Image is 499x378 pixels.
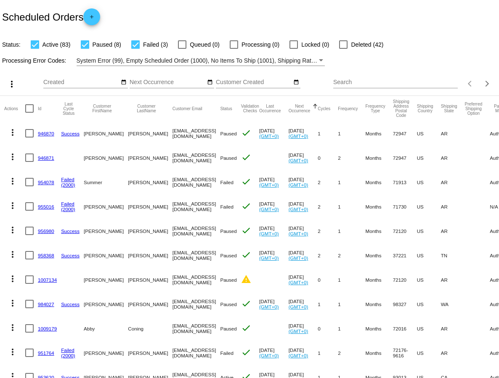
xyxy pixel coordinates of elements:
mat-cell: 72016 [393,316,417,341]
mat-icon: check [241,201,251,211]
button: Change sorting for Cycles [318,106,330,111]
mat-cell: [DATE] [289,316,318,341]
mat-cell: 72120 [393,219,417,243]
mat-cell: 2 [338,243,365,267]
mat-cell: [PERSON_NAME] [84,267,128,292]
mat-cell: [EMAIL_ADDRESS][DOMAIN_NAME] [173,316,220,341]
mat-cell: 0 [318,145,338,170]
mat-cell: [EMAIL_ADDRESS][DOMAIN_NAME] [173,170,220,194]
mat-icon: check [241,323,251,333]
mat-cell: [DATE] [289,145,318,170]
mat-cell: [DATE] [259,121,289,145]
a: Failed [61,201,74,206]
a: 946870 [38,131,54,136]
a: (GMT+0) [259,255,279,261]
a: Success [61,253,80,258]
mat-cell: 2 [338,341,365,365]
mat-cell: AR [441,316,465,341]
mat-icon: check [241,177,251,187]
button: Change sorting for Id [38,106,41,111]
a: (GMT+0) [289,304,308,309]
button: Change sorting for NextOccurrenceUtc [289,104,311,113]
a: Failed [61,347,74,353]
a: 954078 [38,180,54,185]
mat-cell: [PERSON_NAME] [128,341,172,365]
mat-icon: check [241,299,251,309]
mat-icon: more_vert [8,298,18,308]
span: Paused [220,326,236,331]
mat-cell: Months [366,170,393,194]
mat-cell: [PERSON_NAME] [128,170,172,194]
mat-cell: 1 [338,267,365,292]
a: 1007134 [38,277,57,283]
mat-cell: US [417,170,441,194]
mat-cell: Months [366,292,393,316]
mat-cell: [EMAIL_ADDRESS][DOMAIN_NAME] [173,219,220,243]
span: Status: [2,41,21,48]
mat-icon: more_vert [8,225,18,235]
span: Paused [220,253,236,258]
span: Queued (0) [190,40,220,50]
mat-icon: date_range [293,79,299,86]
a: (2000) [61,182,75,188]
mat-header-cell: Actions [4,96,25,121]
mat-cell: 1 [338,292,365,316]
mat-icon: check [241,128,251,138]
mat-cell: [PERSON_NAME] [84,219,128,243]
mat-cell: [PERSON_NAME] [84,243,128,267]
mat-cell: US [417,194,441,219]
span: Processing Error Codes: [2,57,66,64]
mat-cell: TN [441,243,465,267]
mat-cell: 2 [338,145,365,170]
button: Change sorting for FrequencyType [366,104,385,113]
span: Failed [220,350,234,356]
a: 956980 [38,228,54,234]
mat-cell: [EMAIL_ADDRESS][DOMAIN_NAME] [173,341,220,365]
mat-cell: [DATE] [259,292,289,316]
mat-cell: Months [366,341,393,365]
h2: Scheduled Orders [2,8,100,25]
mat-icon: check [241,347,251,357]
mat-cell: [DATE] [289,194,318,219]
a: 1009179 [38,326,57,331]
mat-cell: 37221 [393,243,417,267]
mat-cell: 72947 [393,121,417,145]
a: (GMT+0) [259,206,279,212]
mat-cell: [DATE] [259,341,289,365]
mat-cell: 1 [338,194,365,219]
mat-cell: 1 [338,170,365,194]
mat-icon: more_vert [8,249,18,259]
mat-cell: WA [441,292,465,316]
mat-icon: date_range [121,79,127,86]
mat-cell: Months [366,243,393,267]
button: Next page [479,75,496,92]
mat-cell: US [417,121,441,145]
mat-cell: Coning [128,316,172,341]
button: Change sorting for ShippingPostcode [393,99,409,118]
mat-cell: [EMAIL_ADDRESS][DOMAIN_NAME] [173,194,220,219]
mat-cell: [PERSON_NAME] [128,292,172,316]
mat-icon: check [241,250,251,260]
button: Change sorting for CustomerFirstName [84,104,120,113]
mat-cell: AR [441,267,465,292]
mat-cell: 2 [318,243,338,267]
span: Failed (3) [143,40,168,50]
a: (GMT+0) [259,133,279,139]
mat-cell: 98327 [393,292,417,316]
input: Customer Created [216,79,292,86]
button: Change sorting for CustomerLastName [128,104,165,113]
mat-cell: 1 [318,341,338,365]
mat-cell: Months [366,267,393,292]
a: (GMT+0) [289,231,308,236]
a: (2000) [61,353,75,358]
mat-cell: Months [366,316,393,341]
mat-cell: Summer [84,170,128,194]
button: Change sorting for Frequency [338,106,358,111]
a: Failed [61,177,74,182]
a: Success [61,228,80,234]
a: 951764 [38,350,54,356]
mat-icon: more_vert [7,79,17,89]
span: Paused [220,155,236,161]
mat-cell: 72176-9616 [393,341,417,365]
mat-cell: [EMAIL_ADDRESS][DOMAIN_NAME] [173,267,220,292]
